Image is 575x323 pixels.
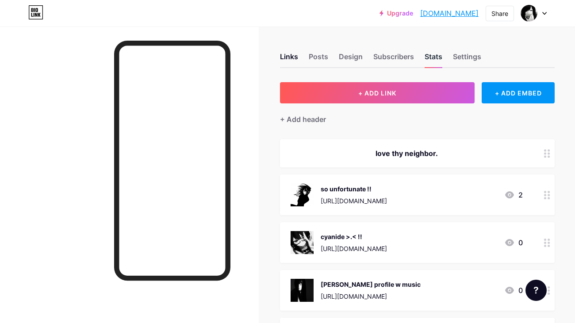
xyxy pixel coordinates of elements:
img: cyanide >.< !! [291,231,314,254]
a: Upgrade [379,10,413,17]
div: love thy neighbor. [291,148,523,159]
div: [URL][DOMAIN_NAME] [321,244,387,253]
div: Posts [309,51,328,67]
span: + ADD LINK [358,89,396,97]
div: 0 [504,285,523,296]
button: + ADD LINK [280,82,475,103]
div: Settings [453,51,481,67]
div: Stats [425,51,442,67]
img: monsette [521,5,537,22]
img: kewler profile w music [291,279,314,302]
div: so unfortunate !! [321,184,387,194]
div: 2 [504,190,523,200]
div: Design [339,51,363,67]
div: [PERSON_NAME] profile w music [321,280,421,289]
div: Subscribers [373,51,414,67]
div: Links [280,51,298,67]
div: cyanide >.< !! [321,232,387,241]
div: [URL][DOMAIN_NAME] [321,292,421,301]
div: [URL][DOMAIN_NAME] [321,196,387,205]
div: + ADD EMBED [482,82,555,103]
div: 0 [504,237,523,248]
div: + Add header [280,114,326,125]
img: so unfortunate !! [291,183,314,206]
div: Share [491,9,508,18]
a: [DOMAIN_NAME] [420,8,479,19]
